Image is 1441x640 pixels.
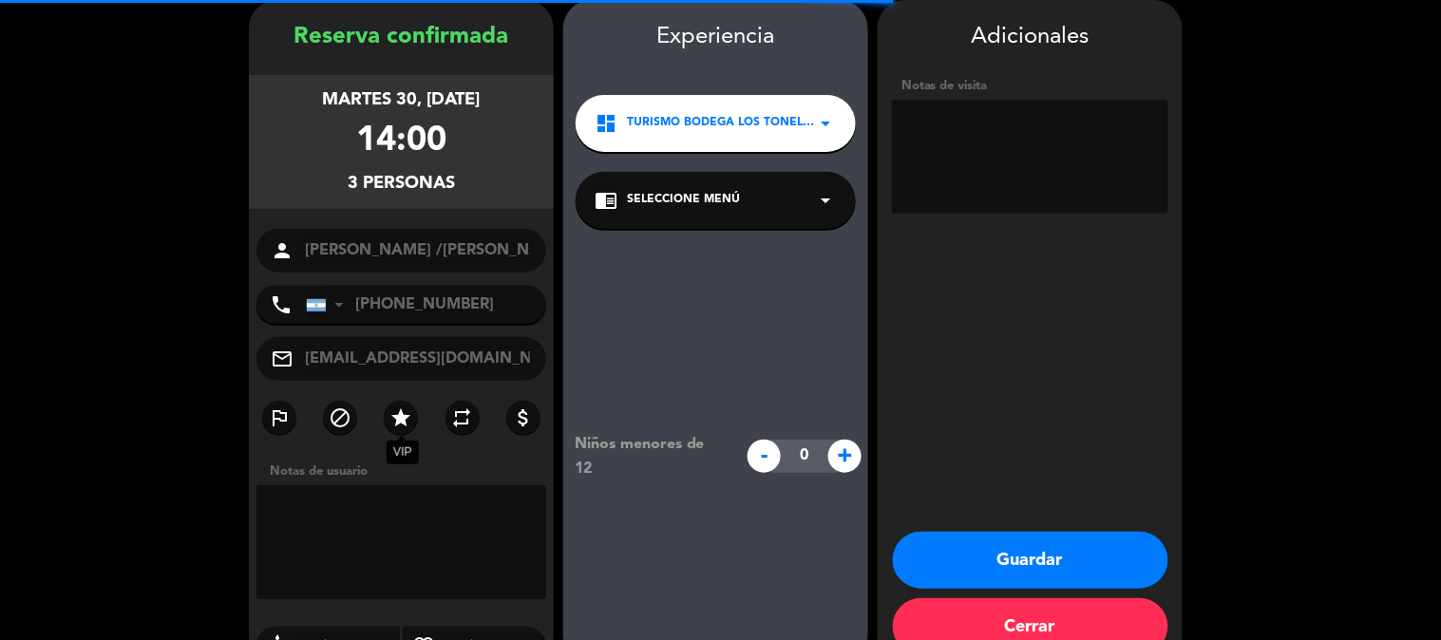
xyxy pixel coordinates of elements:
[270,293,293,316] i: phone
[307,287,351,323] div: Argentina: +54
[387,441,419,464] div: VIP
[814,112,837,135] i: arrow_drop_down
[560,432,738,481] div: Niños menores de 12
[451,406,474,429] i: repeat
[893,532,1168,589] button: Guardar
[892,76,1168,96] div: Notas de visita
[271,239,294,262] i: person
[828,440,862,473] span: +
[260,461,554,481] div: Notas de usuario
[892,19,1168,56] div: Adicionales
[748,440,781,473] span: -
[563,19,868,56] div: Experiencia
[329,406,351,429] i: block
[627,191,740,210] span: Seleccione Menú
[271,348,294,370] i: mail_outline
[348,170,455,198] div: 3 personas
[814,189,837,212] i: arrow_drop_down
[249,19,554,56] div: Reserva confirmada
[512,406,535,429] i: attach_money
[268,406,291,429] i: outlined_flag
[323,86,481,114] div: martes 30, [DATE]
[356,114,446,170] div: 14:00
[595,112,617,135] i: dashboard
[389,406,412,429] i: star
[627,114,814,133] span: Turismo Bodega Los Toneles
[595,189,617,212] i: chrome_reader_mode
